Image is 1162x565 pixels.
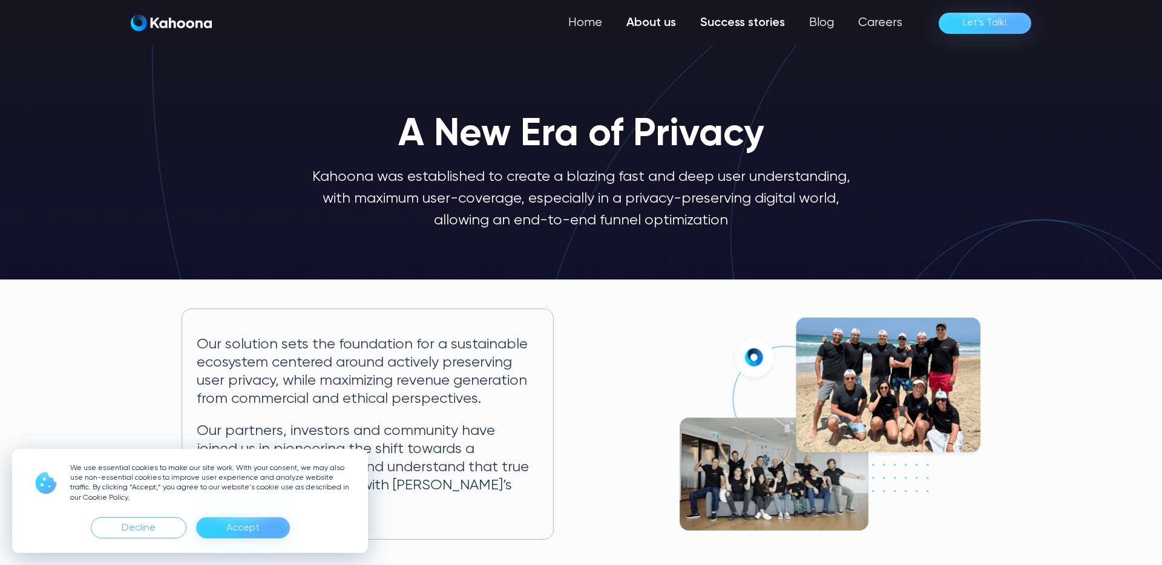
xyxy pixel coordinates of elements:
p: Kahoona was established to create a blazing fast and deep user understanding, with maximum user-c... [310,166,852,231]
div: Accept [196,517,290,538]
p: Our solution sets the foundation for a sustainable ecosystem centered around actively preserving ... [197,336,539,408]
div: Let’s Talk! [963,13,1007,33]
a: Let’s Talk! [939,13,1031,34]
h1: A New Era of Privacy [398,114,764,156]
img: Kahoona logo white [131,15,212,31]
a: Home [556,11,614,35]
a: About us [614,11,688,35]
a: Success stories [688,11,797,35]
a: Blog [797,11,846,35]
p: We use essential cookies to make our site work. With your consent, we may also use non-essential ... [70,463,353,503]
div: Decline [91,517,186,538]
a: Careers [846,11,914,35]
a: home [131,15,212,32]
div: Accept [226,518,260,538]
div: Decline [122,518,156,538]
p: Our partners, investors and community have joined us in pioneering the shift towards a cookieless... [197,422,539,512]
